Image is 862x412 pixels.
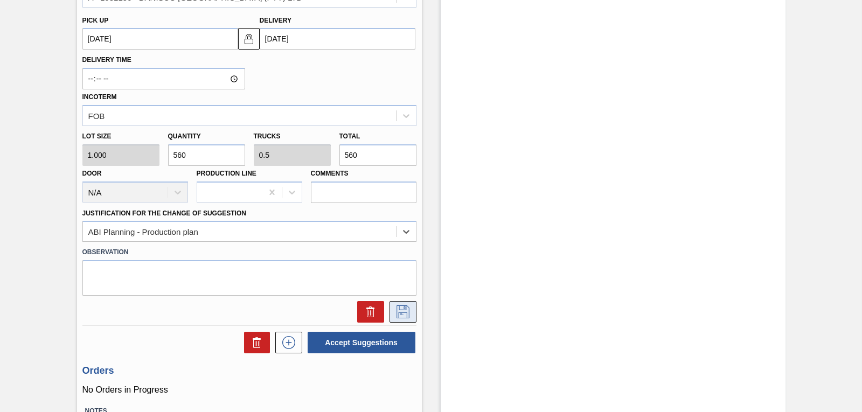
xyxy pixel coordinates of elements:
[302,331,416,354] div: Accept Suggestions
[82,365,416,376] h3: Orders
[260,17,292,24] label: Delivery
[82,129,159,144] label: Lot size
[82,385,416,395] p: No Orders in Progress
[168,132,201,140] label: Quantity
[88,111,105,120] div: FOB
[82,245,416,260] label: Observation
[82,28,238,50] input: mm/dd/yyyy
[82,210,246,217] label: Justification for the Change of Suggestion
[254,132,281,140] label: Trucks
[311,166,416,181] label: Comments
[384,301,416,323] div: Save Suggestion
[242,32,255,45] img: locked
[239,332,270,353] div: Delete Suggestions
[352,301,384,323] div: Delete Suggestion
[270,332,302,353] div: New suggestion
[260,28,415,50] input: mm/dd/yyyy
[197,170,256,177] label: Production Line
[238,28,260,50] button: locked
[82,17,109,24] label: Pick up
[308,332,415,353] button: Accept Suggestions
[82,52,245,68] label: Delivery Time
[82,93,117,101] label: Incoterm
[82,170,102,177] label: Door
[339,132,360,140] label: Total
[88,227,198,236] div: ABI Planning - Production plan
